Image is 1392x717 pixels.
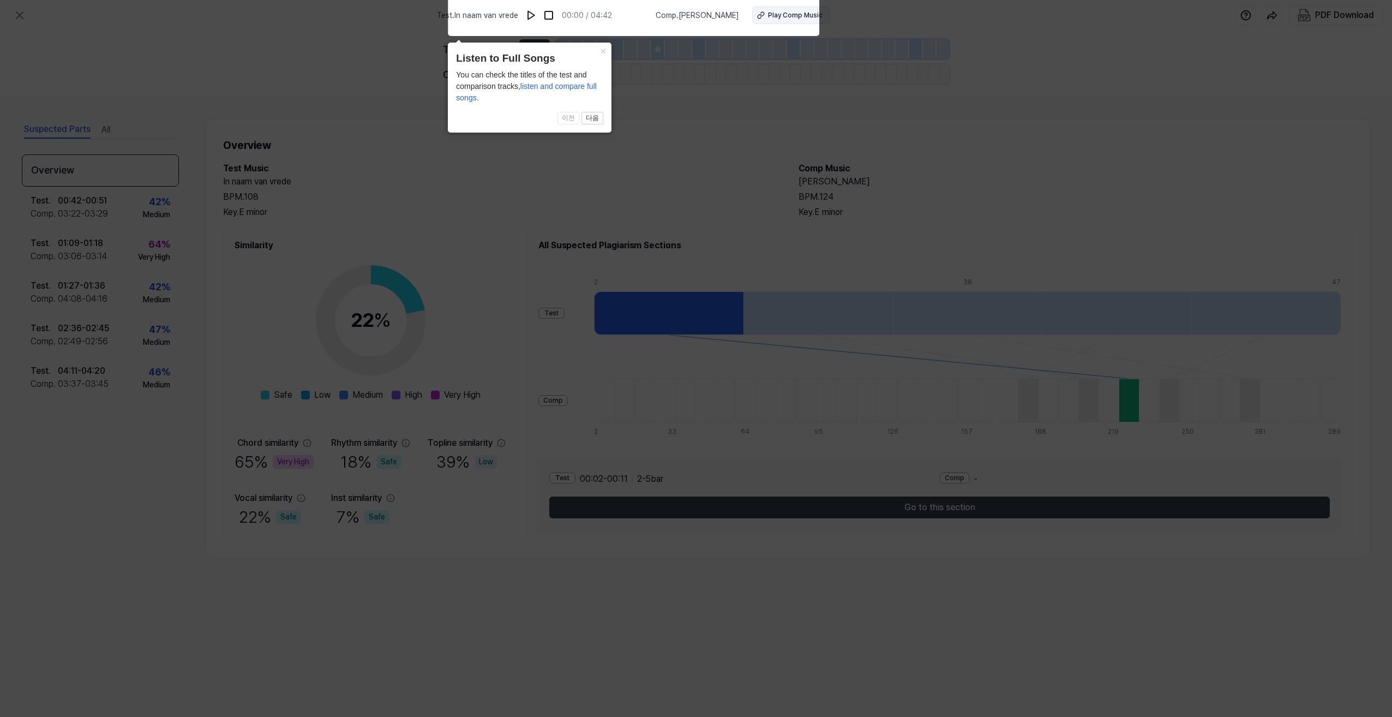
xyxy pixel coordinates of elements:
[594,43,611,58] button: Close
[456,69,603,104] div: You can check the titles of the test and comparison tracks,
[456,82,597,102] span: listen and compare full songs.
[581,112,603,125] button: 다음
[562,10,612,21] div: 00:00 / 04:42
[526,10,537,21] img: play
[656,10,739,21] span: Comp . [PERSON_NAME]
[752,7,830,24] button: Play Comp Music
[456,51,603,67] header: Listen to Full Songs
[768,10,823,20] div: Play Comp Music
[437,10,518,21] span: Test . In naam van vrede
[543,10,554,21] img: stop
